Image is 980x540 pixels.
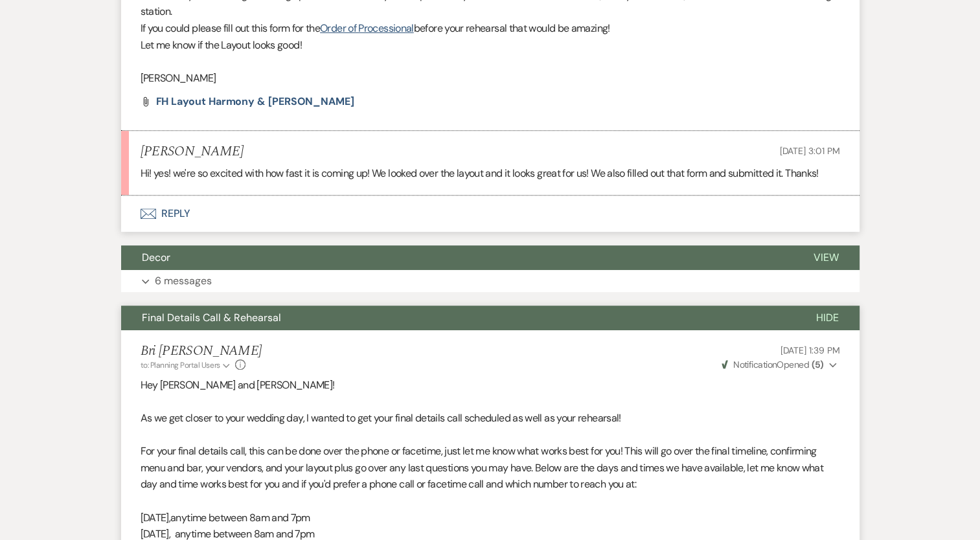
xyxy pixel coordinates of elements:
button: NotificationOpened (5) [720,358,840,372]
p: Let me know if the Layout looks good! [141,37,840,54]
p: [DATE], [141,510,840,526]
span: [DATE] 1:39 PM [780,344,839,356]
span: to: Planning Portal Users [141,360,220,370]
p: [PERSON_NAME] [141,70,840,87]
p: If you could please fill out this form for the before your rehearsal that would be amazing! [141,20,840,37]
a: Order of Processional [320,21,414,35]
h5: [PERSON_NAME] [141,144,244,160]
span: Decor [142,251,170,264]
p: Hi! yes! we're so excited with how fast it is coming up! We looked over the layout and it looks g... [141,165,840,182]
button: View [793,245,860,270]
span: Final Details Call & Rehearsal [142,311,281,324]
strong: ( 5 ) [811,359,823,370]
h5: Bri [PERSON_NAME] [141,343,262,359]
span: [DATE] 3:01 PM [779,145,839,157]
span: Hey [PERSON_NAME] and [PERSON_NAME]! [141,378,335,392]
button: Reply [121,196,860,232]
span: Notification [733,359,777,370]
span: anytime between 8am and 7pm [170,511,310,524]
button: to: Planning Portal Users [141,359,233,371]
a: FH Layout Harmony & [PERSON_NAME] [156,96,354,107]
span: Opened [722,359,824,370]
span: Hide [816,311,839,324]
button: Hide [795,306,860,330]
span: FH Layout Harmony & [PERSON_NAME] [156,95,354,108]
span: View [814,251,839,264]
button: Final Details Call & Rehearsal [121,306,795,330]
p: 6 messages [155,273,212,289]
button: 6 messages [121,270,860,292]
span: For your final details call, this can be done over the phone or facetime, just let me know what w... [141,444,823,491]
button: Decor [121,245,793,270]
span: As we get closer to your wedding day, I wanted to get your final details call scheduled as well a... [141,411,621,425]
